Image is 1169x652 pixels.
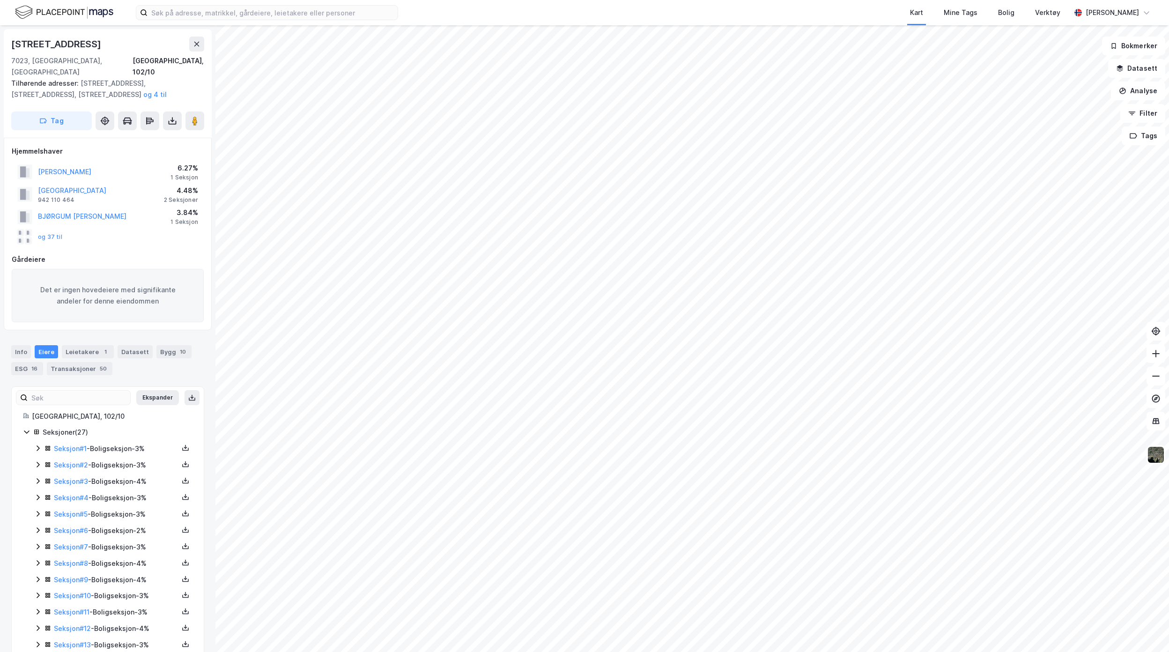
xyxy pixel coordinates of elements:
a: Seksjon#3 [54,477,88,485]
a: Seksjon#2 [54,461,88,469]
div: - Boligseksjon - 3% [54,443,178,454]
input: Søk på adresse, matrikkel, gårdeiere, leietakere eller personer [148,6,398,20]
div: Seksjoner ( 27 ) [43,427,192,438]
button: Bokmerker [1102,37,1165,55]
div: Kontrollprogram for chat [1122,607,1169,652]
div: Eiere [35,345,58,358]
div: 7023, [GEOGRAPHIC_DATA], [GEOGRAPHIC_DATA] [11,55,133,78]
span: Tilhørende adresser: [11,79,81,87]
div: 942 110 464 [38,196,74,204]
a: Seksjon#9 [54,576,88,584]
a: Seksjon#7 [54,543,88,551]
iframe: Chat Widget [1122,607,1169,652]
div: [STREET_ADDRESS], [STREET_ADDRESS], [STREET_ADDRESS] [11,78,197,100]
div: [GEOGRAPHIC_DATA], 102/10 [133,55,204,78]
button: Analyse [1111,81,1165,100]
div: Leietakere [62,345,114,358]
a: Seksjon#6 [54,526,88,534]
div: 4.48% [164,185,198,196]
button: Filter [1120,104,1165,123]
div: Det er ingen hovedeiere med signifikante andeler for denne eiendommen [12,269,204,322]
div: Info [11,345,31,358]
div: 2 Seksjoner [164,196,198,204]
div: - Boligseksjon - 4% [54,623,178,634]
div: [GEOGRAPHIC_DATA], 102/10 [32,411,192,422]
a: Seksjon#8 [54,559,88,567]
input: Søk [28,391,130,405]
div: ESG [11,362,43,375]
div: Kart [910,7,923,18]
div: - Boligseksjon - 3% [54,639,178,651]
div: Bygg [156,345,192,358]
div: Gårdeiere [12,254,204,265]
a: Seksjon#4 [54,494,89,502]
div: Mine Tags [944,7,977,18]
a: Seksjon#1 [54,445,87,452]
div: - Boligseksjon - 4% [54,476,178,487]
div: - Boligseksjon - 3% [54,541,178,553]
div: [PERSON_NAME] [1086,7,1139,18]
div: 50 [98,364,109,373]
a: Seksjon#13 [54,641,91,649]
div: 10 [178,347,188,356]
img: logo.f888ab2527a4732fd821a326f86c7f29.svg [15,4,113,21]
div: 1 Seksjon [170,174,198,181]
a: Seksjon#11 [54,608,89,616]
div: Datasett [118,345,153,358]
a: Seksjon#5 [54,510,88,518]
div: 1 [101,347,110,356]
div: - Boligseksjon - 3% [54,590,178,601]
div: - Boligseksjon - 3% [54,509,178,520]
button: Tags [1122,126,1165,145]
img: 9k= [1147,446,1165,464]
a: Seksjon#10 [54,592,91,600]
div: - Boligseksjon - 4% [54,574,178,585]
div: 16 [30,364,39,373]
div: - Boligseksjon - 4% [54,558,178,569]
button: Ekspander [136,390,179,405]
div: Hjemmelshaver [12,146,204,157]
div: [STREET_ADDRESS] [11,37,103,52]
div: - Boligseksjon - 3% [54,607,178,618]
div: Bolig [998,7,1014,18]
div: 1 Seksjon [170,218,198,226]
div: - Boligseksjon - 2% [54,525,178,536]
div: Verktøy [1035,7,1060,18]
a: Seksjon#12 [54,624,91,632]
div: - Boligseksjon - 3% [54,459,178,471]
div: Transaksjoner [47,362,112,375]
button: Datasett [1108,59,1165,78]
div: - Boligseksjon - 3% [54,492,178,504]
div: 6.27% [170,163,198,174]
button: Tag [11,111,92,130]
div: 3.84% [170,207,198,218]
